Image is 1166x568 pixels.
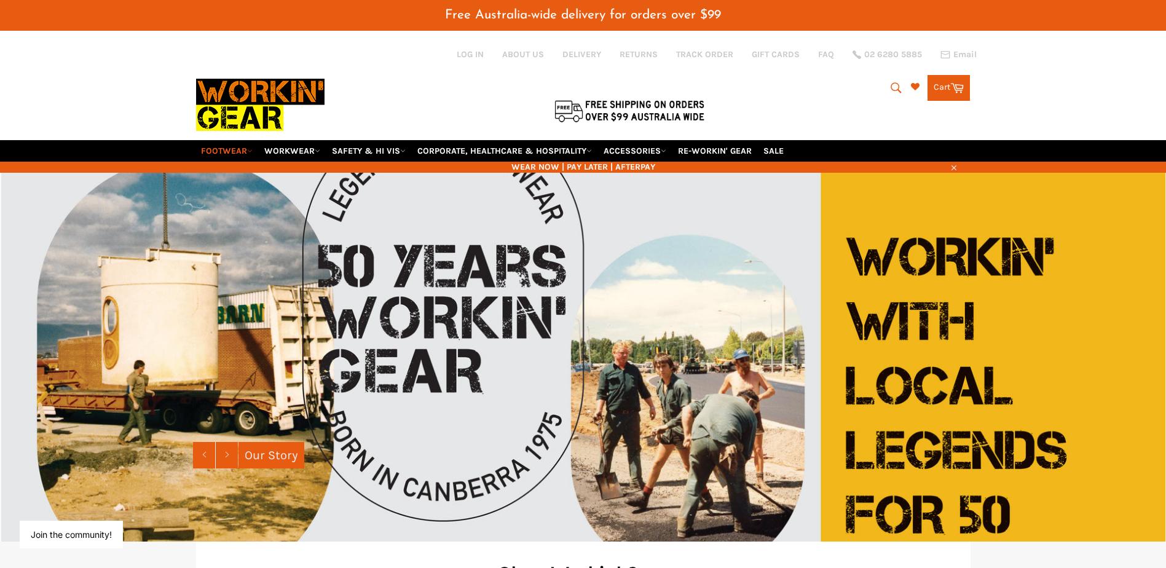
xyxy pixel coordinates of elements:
[502,49,544,60] a: ABOUT US
[818,49,834,60] a: FAQ
[928,75,970,101] a: Cart
[327,140,411,162] a: SAFETY & HI VIS
[953,50,977,59] span: Email
[31,529,112,540] button: Join the community!
[259,140,325,162] a: WORKWEAR
[673,140,757,162] a: RE-WORKIN' GEAR
[445,9,721,22] span: Free Australia-wide delivery for orders over $99
[599,140,671,162] a: ACCESSORIES
[238,442,304,468] a: Our Story
[620,49,658,60] a: RETURNS
[196,161,971,173] span: WEAR NOW | PAY LATER | AFTERPAY
[553,98,706,124] img: Flat $9.95 shipping Australia wide
[864,50,922,59] span: 02 6280 5885
[940,50,977,60] a: Email
[758,140,789,162] a: SALE
[457,49,484,60] a: Log in
[853,50,922,59] a: 02 6280 5885
[196,140,258,162] a: FOOTWEAR
[752,49,800,60] a: GIFT CARDS
[196,70,325,140] img: Workin Gear leaders in Workwear, Safety Boots, PPE, Uniforms. Australia's No.1 in Workwear
[676,49,733,60] a: TRACK ORDER
[412,140,597,162] a: CORPORATE, HEALTHCARE & HOSPITALITY
[562,49,601,60] a: DELIVERY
